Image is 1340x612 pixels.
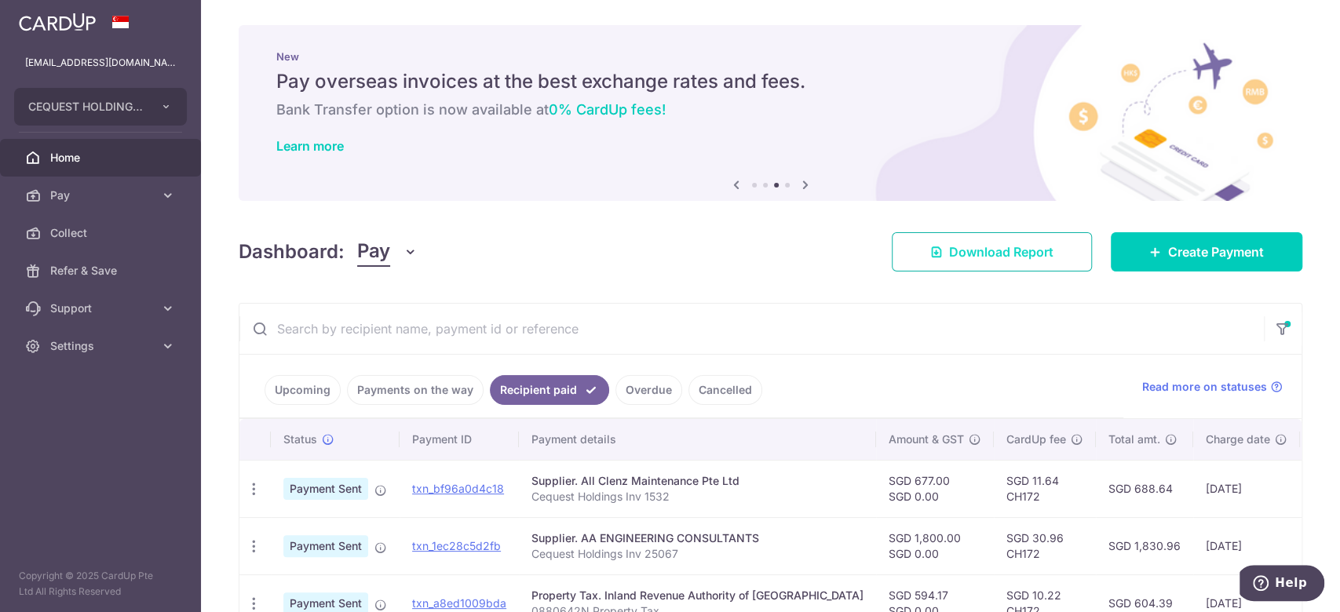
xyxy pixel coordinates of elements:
span: Refer & Save [50,263,154,279]
a: Recipient paid [490,375,609,405]
h6: Bank Transfer option is now available at [276,100,1265,119]
span: Amount & GST [889,432,964,447]
td: SGD 677.00 SGD 0.00 [876,460,994,517]
span: Payment Sent [283,535,368,557]
h4: Dashboard: [239,238,345,266]
a: txn_1ec28c5d2fb [412,539,501,552]
span: Settings [50,338,154,354]
td: SGD 30.96 CH172 [994,517,1096,574]
td: SGD 1,800.00 SGD 0.00 [876,517,994,574]
span: Collect [50,225,154,241]
span: CEQUEST HOLDINGS PTE. LTD. [28,99,144,115]
th: Payment details [519,419,876,460]
a: txn_a8ed1009bda [412,596,506,610]
a: txn_bf96a0d4c18 [412,482,504,495]
span: Create Payment [1168,242,1264,261]
p: [EMAIL_ADDRESS][DOMAIN_NAME] [25,55,176,71]
input: Search by recipient name, payment id or reference [239,304,1264,354]
h5: Pay overseas invoices at the best exchange rates and fees. [276,69,1265,94]
span: Payment Sent [283,478,368,500]
td: [DATE] [1193,460,1300,517]
span: Charge date [1206,432,1270,447]
td: SGD 688.64 [1096,460,1193,517]
div: Supplier. AA ENGINEERING CONSULTANTS [531,530,864,546]
span: Pay [357,237,390,267]
p: Cequest Holdings Inv 25067 [531,546,864,562]
a: Upcoming [265,375,341,405]
span: Home [50,150,154,166]
span: Download Report [949,242,1053,261]
a: Read more on statuses [1142,379,1283,395]
a: Download Report [892,232,1092,271]
span: Pay [50,188,154,203]
span: CardUp fee [1006,432,1066,447]
p: Cequest Holdings Inv 1532 [531,489,864,505]
img: International Invoice Banner [239,25,1302,201]
button: Pay [357,237,418,267]
td: SGD 11.64 CH172 [994,460,1096,517]
td: SGD 1,830.96 [1096,517,1193,574]
iframe: Opens a widget where you can find more information [1240,565,1324,604]
button: CEQUEST HOLDINGS PTE. LTD. [14,88,187,126]
span: Status [283,432,317,447]
span: Support [50,301,154,316]
a: Payments on the way [347,375,484,405]
p: New [276,50,1265,63]
div: Supplier. All Clenz Maintenance Pte Ltd [531,473,864,489]
td: [DATE] [1193,517,1300,574]
a: Overdue [615,375,682,405]
img: CardUp [19,13,96,31]
a: Learn more [276,138,344,154]
th: Payment ID [400,419,519,460]
a: Create Payment [1111,232,1302,271]
a: Cancelled [688,375,762,405]
span: Total amt. [1108,432,1160,447]
span: Read more on statuses [1142,379,1267,395]
span: 0% CardUp fees! [549,101,666,118]
div: Property Tax. Inland Revenue Authority of [GEOGRAPHIC_DATA] [531,588,864,603]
